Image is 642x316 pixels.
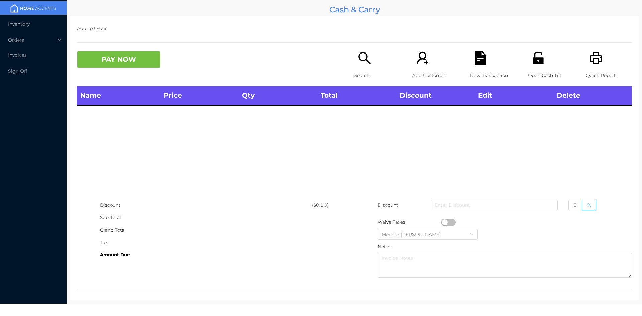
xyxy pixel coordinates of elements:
[587,202,591,208] span: %
[470,232,474,237] i: icon: down
[100,236,312,249] div: Tax
[528,69,574,82] p: Open Cash Till
[100,211,312,224] div: Sub-Total
[77,22,632,35] p: Add To Order
[589,51,603,65] i: icon: printer
[8,21,30,27] span: Inventory
[100,199,312,211] div: Discount
[586,69,632,82] p: Quick Report
[553,86,632,105] th: Delete
[475,86,553,105] th: Edit
[354,69,401,82] p: Search
[312,199,354,211] div: ($0.00)
[8,68,27,74] span: Sign Off
[431,200,558,210] input: Enter Discount
[382,229,447,239] div: Merch5 Lawrence
[473,51,487,65] i: icon: file-text
[239,86,317,105] th: Qty
[412,69,458,82] p: Add Customer
[416,51,429,65] i: icon: user-add
[100,224,312,236] div: Grand Total
[160,86,239,105] th: Price
[8,52,27,58] span: Invoices
[531,51,545,65] i: icon: unlock
[378,199,399,211] p: Discount
[574,202,577,208] span: $
[317,86,396,105] th: Total
[378,244,392,249] label: Notes:
[77,86,160,105] th: Name
[100,249,312,261] div: Amount Due
[470,69,516,82] p: New Transaction
[358,51,371,65] i: icon: search
[8,3,58,13] img: mainBanner
[70,3,639,16] div: Cash & Carry
[396,86,475,105] th: Discount
[378,216,441,228] div: Waive Taxes
[77,51,160,68] button: PAY NOW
